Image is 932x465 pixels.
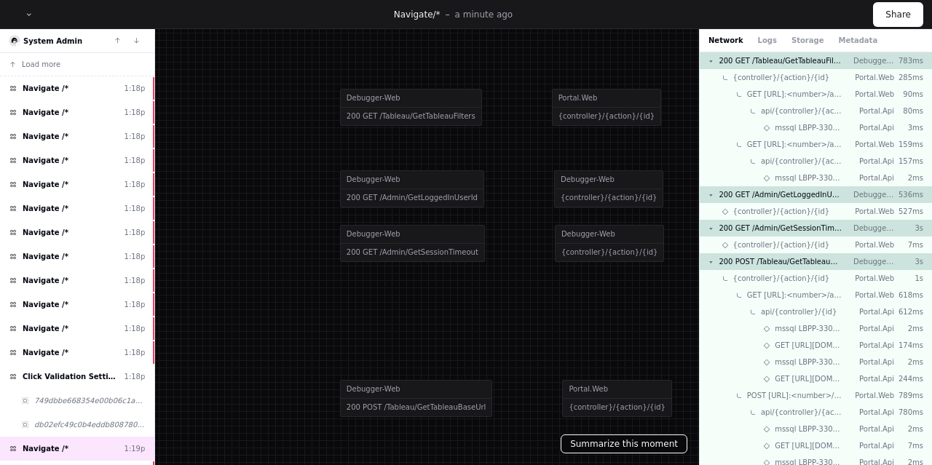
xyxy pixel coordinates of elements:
[775,373,842,384] span: GET [URL][DOMAIN_NAME]?
[733,239,830,250] span: {controller}/{action}/{id}
[894,407,923,418] p: 780ms
[894,89,923,100] p: 90ms
[455,9,513,20] p: a minute ago
[23,371,119,382] span: Click Validation Setting
[853,189,894,200] p: Debugger-Web
[708,35,743,46] button: Network
[853,55,894,66] p: Debugger-Web
[23,83,68,94] span: Navigate /*
[894,424,923,434] p: 2ms
[838,35,877,46] button: Metadata
[125,323,146,334] div: 1:18p
[894,373,923,384] p: 244ms
[22,59,60,70] span: Load more
[125,299,146,310] div: 1:18p
[775,323,842,334] span: mssql LBPP-33091LBPortalDev
[761,106,842,116] span: api/{controller}/{action}/{id}
[733,273,830,284] span: {controller}/{action}/{id}
[894,390,923,401] p: 789ms
[23,131,68,142] span: Navigate /*
[719,189,842,200] span: 200 GET /Admin/GetLoggedInUserId
[775,357,842,367] span: mssql LBPP-33091LBPortalDev
[894,139,923,150] p: 159ms
[894,106,923,116] p: 80ms
[894,323,923,334] p: 2ms
[853,89,894,100] p: Portal.Web
[775,424,842,434] span: mssql LBPP-33091LBPortalDev
[23,203,68,214] span: Navigate /*
[791,35,824,46] button: Storage
[23,347,68,358] span: Navigate /*
[23,227,68,238] span: Navigate /*
[34,395,145,406] span: 749dbbe668354e00b06c1a699901361d
[23,179,68,190] span: Navigate /*
[23,299,68,310] span: Navigate /*
[894,72,923,83] p: 285ms
[747,139,842,150] span: GET [URL]:<number>/api/DashboardFilter/GetDashboardFilterList
[125,371,146,382] div: 1:18p
[853,239,894,250] p: Portal.Web
[853,357,894,367] p: Portal.Api
[125,227,146,238] div: 1:18p
[758,35,777,46] button: Logs
[894,256,923,267] p: 3s
[894,306,923,317] p: 612ms
[125,83,146,94] div: 1:18p
[894,189,923,200] p: 536ms
[125,443,146,454] div: 1:19p
[125,155,146,166] div: 1:18p
[853,206,894,217] p: Portal.Web
[761,306,837,317] span: api/{controller}/{id}
[853,273,894,284] p: Portal.Web
[733,206,830,217] span: {controller}/{action}/{id}
[761,156,842,167] span: api/{controller}/{action}/{id}
[719,55,842,66] span: 200 GET /Tableau/GetTableauFilters
[23,37,82,45] a: System Admin
[894,223,923,234] p: 3s
[775,440,842,451] span: GET [URL][DOMAIN_NAME]<number>/serverinfo
[853,407,894,418] p: Portal.Api
[23,107,68,118] span: Navigate /*
[853,290,894,301] p: Portal.Web
[719,256,842,267] span: 200 POST /Tableau/GetTableauBaseUrl
[719,223,842,234] span: 200 GET /Admin/GetSessionTimeout
[894,357,923,367] p: 2ms
[894,55,923,66] p: 783ms
[894,290,923,301] p: 618ms
[894,206,923,217] p: 527ms
[853,390,894,401] p: Portal.Web
[853,172,894,183] p: Portal.Api
[894,440,923,451] p: 7ms
[853,139,894,150] p: Portal.Web
[125,251,146,262] div: 1:18p
[394,9,433,20] span: Navigate
[894,273,923,284] p: 1s
[853,156,894,167] p: Portal.Api
[761,407,842,418] span: api/{controller}/{action}/{id}
[10,36,20,46] img: 16.svg
[23,323,68,334] span: Navigate /*
[23,443,68,454] span: Navigate /*
[894,239,923,250] p: 7ms
[775,122,842,133] span: mssql LBPP-33091LBPortalDev
[853,72,894,83] p: Portal.Web
[853,424,894,434] p: Portal.Api
[23,275,68,286] span: Navigate /*
[747,89,842,100] span: GET [URL]:<number>/api/DashboardHierarchy/GetDashboardHierarchy
[894,172,923,183] p: 2ms
[873,2,923,27] button: Share
[125,203,146,214] div: 1:18p
[853,223,894,234] p: Debugger-Web
[853,306,894,317] p: Portal.Api
[853,106,894,116] p: Portal.Api
[894,156,923,167] p: 157ms
[125,131,146,142] div: 1:18p
[34,419,145,430] span: db02efc49c0b4eddb808780988e88c2d
[894,122,923,133] p: 3ms
[775,172,842,183] span: mssql LBPP-33091LBPortalDev
[853,122,894,133] p: Portal.Api
[894,340,923,351] p: 174ms
[853,373,894,384] p: Portal.Api
[853,440,894,451] p: Portal.Api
